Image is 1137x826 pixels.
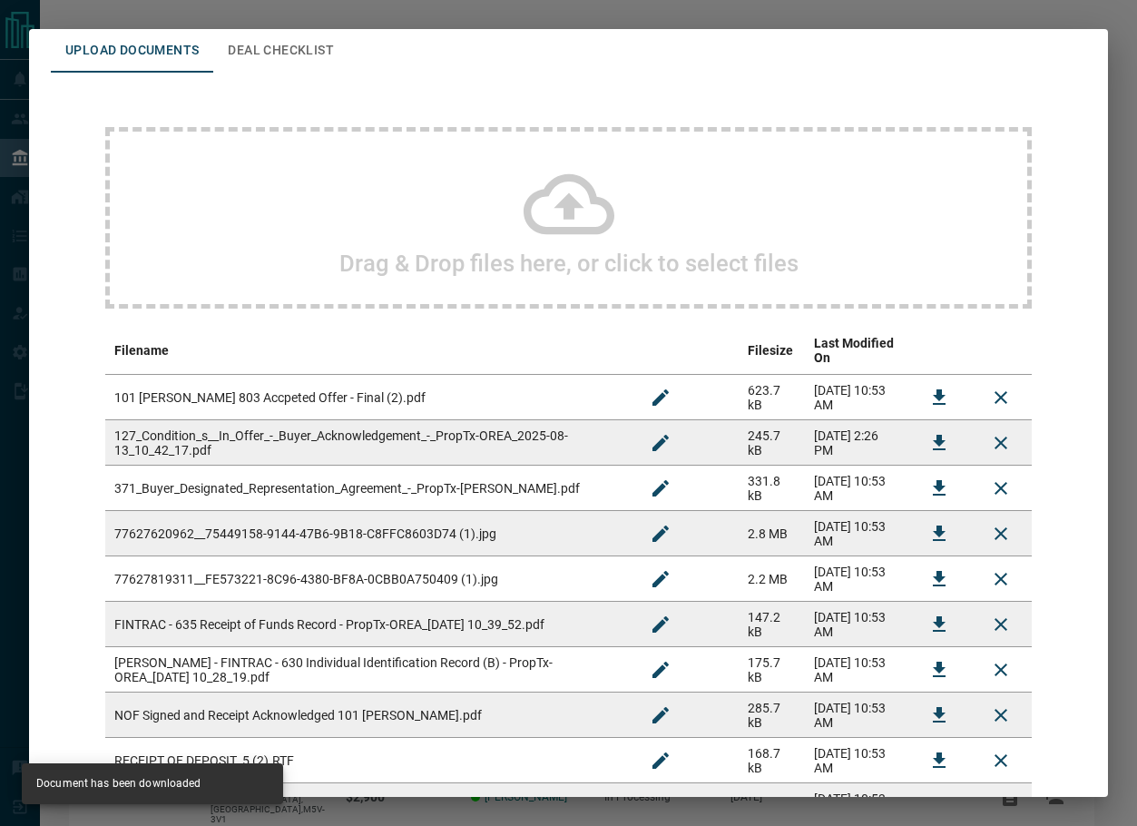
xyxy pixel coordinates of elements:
[805,511,908,556] td: [DATE] 10:53 AM
[917,648,961,692] button: Download
[739,647,806,693] td: 175.7 kB
[917,693,961,737] button: Download
[639,467,682,510] button: Rename
[805,327,908,375] th: Last Modified On
[639,557,682,601] button: Rename
[105,127,1032,309] div: Drag & Drop files here, or click to select files
[339,250,799,277] h2: Drag & Drop files here, or click to select files
[739,738,806,783] td: 168.7 kB
[639,421,682,465] button: Rename
[979,467,1023,510] button: Remove File
[805,738,908,783] td: [DATE] 10:53 AM
[739,420,806,466] td: 245.7 kB
[970,327,1032,375] th: delete file action column
[739,556,806,602] td: 2.2 MB
[639,376,682,419] button: Rename
[979,739,1023,782] button: Remove File
[105,327,630,375] th: Filename
[36,769,201,799] div: Document has been downloaded
[917,421,961,465] button: Download
[639,648,682,692] button: Rename
[639,739,682,782] button: Rename
[105,738,630,783] td: RECEIPT OF DEPOSIT_5 (2).RTF
[805,420,908,466] td: [DATE] 2:26 PM
[979,557,1023,601] button: Remove File
[105,466,630,511] td: 371_Buyer_Designated_Representation_Agreement_-_PropTx-[PERSON_NAME].pdf
[105,420,630,466] td: 127_Condition_s__In_Offer_-_Buyer_Acknowledgement_-_PropTx-OREA_2025-08-13_10_42_17.pdf
[639,603,682,646] button: Rename
[979,421,1023,465] button: Remove File
[213,29,348,73] button: Deal Checklist
[979,648,1023,692] button: Remove File
[805,466,908,511] td: [DATE] 10:53 AM
[805,375,908,420] td: [DATE] 10:53 AM
[805,602,908,647] td: [DATE] 10:53 AM
[917,557,961,601] button: Download
[51,29,213,73] button: Upload Documents
[917,512,961,556] button: Download
[105,693,630,738] td: NOF Signed and Receipt Acknowledged 101 [PERSON_NAME].pdf
[105,511,630,556] td: 77627620962__75449158-9144-47B6-9B18-C8FFC8603D74 (1).jpg
[917,467,961,510] button: Download
[105,556,630,602] td: 77627819311__FE573221-8C96-4380-BF8A-0CBB0A750409 (1).jpg
[979,603,1023,646] button: Remove File
[805,556,908,602] td: [DATE] 10:53 AM
[805,693,908,738] td: [DATE] 10:53 AM
[917,739,961,782] button: Download
[739,466,806,511] td: 331.8 kB
[917,603,961,646] button: Download
[630,327,739,375] th: edit column
[105,602,630,647] td: FINTRAC - 635 Receipt of Funds Record - PropTx-OREA_[DATE] 10_39_52.pdf
[979,512,1023,556] button: Remove File
[105,375,630,420] td: 101 [PERSON_NAME] 803 Accpeted Offer - Final (2).pdf
[105,647,630,693] td: [PERSON_NAME] - FINTRAC - 630 Individual Identification Record (B) - PropTx-OREA_[DATE] 10_28_19.pdf
[739,327,806,375] th: Filesize
[739,375,806,420] td: 623.7 kB
[639,693,682,737] button: Rename
[979,693,1023,737] button: Remove File
[908,327,970,375] th: download action column
[739,602,806,647] td: 147.2 kB
[917,376,961,419] button: Download
[739,693,806,738] td: 285.7 kB
[639,512,682,556] button: Rename
[979,376,1023,419] button: Remove File
[739,511,806,556] td: 2.8 MB
[805,647,908,693] td: [DATE] 10:53 AM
